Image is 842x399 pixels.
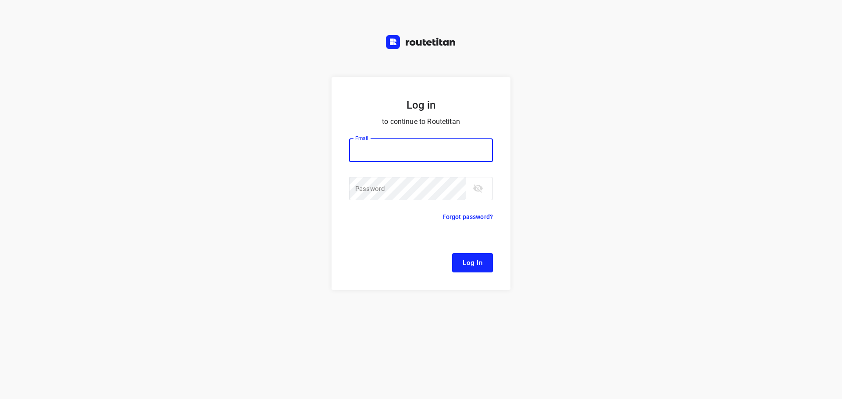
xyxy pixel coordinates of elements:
img: Routetitan [386,35,456,49]
h5: Log in [349,98,493,112]
p: Forgot password? [442,212,493,222]
span: Log In [463,257,482,268]
p: to continue to Routetitan [349,116,493,128]
button: Log In [452,253,493,272]
button: toggle password visibility [469,180,487,197]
